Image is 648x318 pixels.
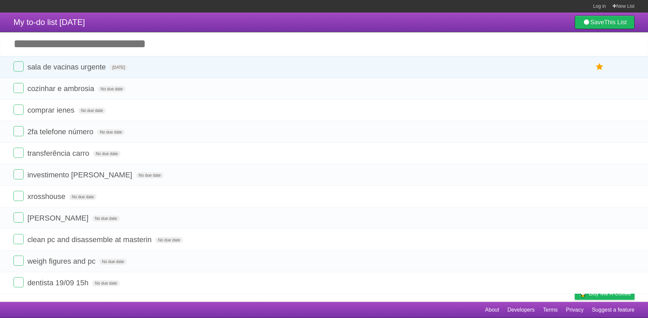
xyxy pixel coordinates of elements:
label: Done [13,277,24,287]
a: About [485,303,499,316]
span: xrosshouse [27,192,67,201]
a: SaveThis List [575,16,634,29]
span: transferência carro [27,149,91,157]
span: No due date [93,151,120,157]
span: No due date [98,86,125,92]
label: Done [13,256,24,266]
span: [DATE] [110,64,128,70]
span: No due date [92,280,119,286]
span: No due date [78,108,106,114]
span: dentista 19/09 15h [27,279,90,287]
b: This List [604,19,627,26]
label: Done [13,126,24,136]
span: No due date [136,172,163,178]
span: [PERSON_NAME] [27,214,90,222]
label: Done [13,191,24,201]
label: Done [13,234,24,244]
span: No due date [99,259,127,265]
label: Done [13,83,24,93]
span: No due date [69,194,97,200]
label: Star task [593,61,606,73]
span: investimento [PERSON_NAME] [27,171,134,179]
a: Developers [507,303,535,316]
a: Terms [543,303,558,316]
span: sala de vacinas urgente [27,63,107,71]
span: No due date [92,215,119,222]
span: My to-do list [DATE] [13,18,85,27]
a: Privacy [566,303,584,316]
label: Done [13,169,24,179]
span: weigh figures and pc [27,257,97,265]
label: Done [13,212,24,223]
a: Suggest a feature [592,303,634,316]
span: 2fa telefone número [27,127,95,136]
span: cozinhar e ambrosia [27,84,96,93]
span: No due date [155,237,183,243]
label: Done [13,148,24,158]
label: Done [13,105,24,115]
span: clean pc and disassemble at masterin [27,235,153,244]
span: No due date [97,129,125,135]
label: Done [13,61,24,71]
span: Buy me a coffee [589,288,631,299]
span: comprar ienes [27,106,76,114]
